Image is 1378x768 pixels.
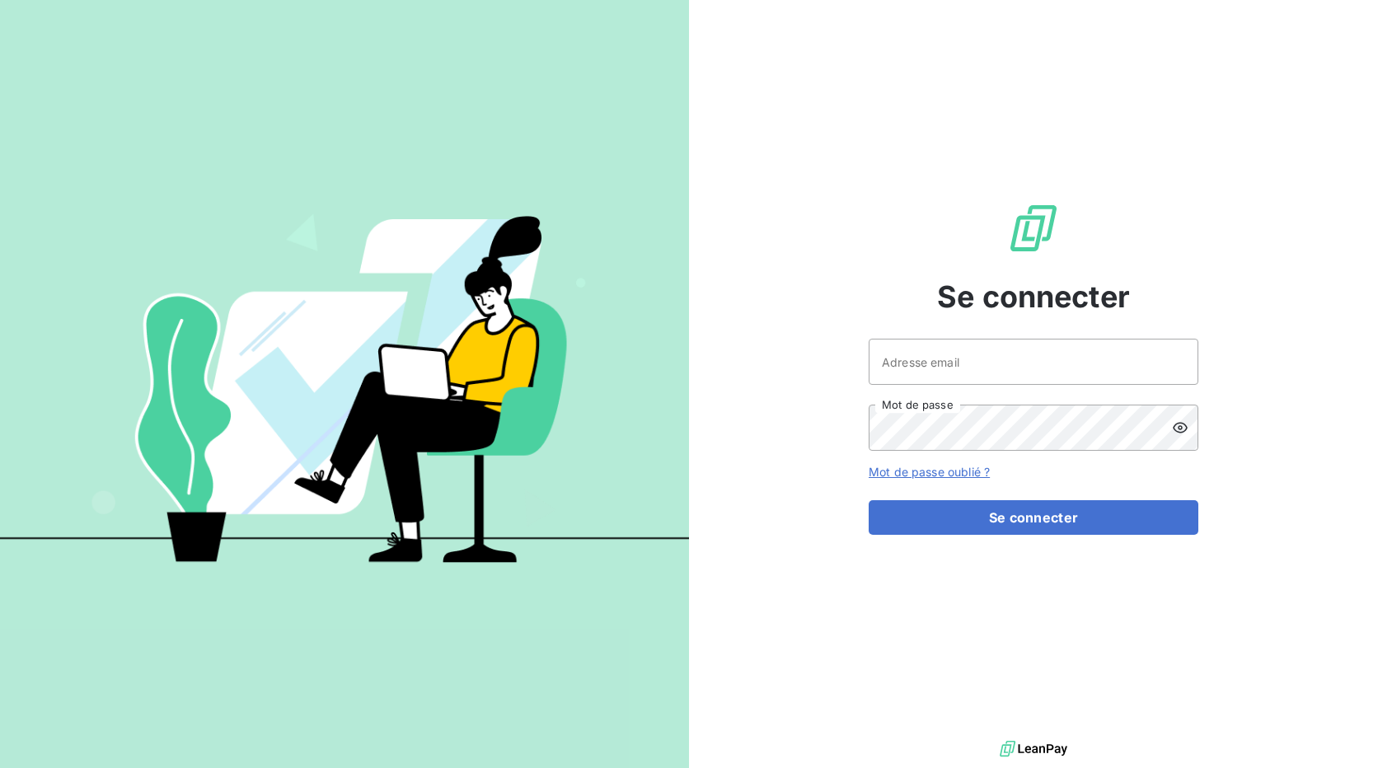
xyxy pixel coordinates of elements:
[869,465,990,479] a: Mot de passe oublié ?
[869,500,1198,535] button: Se connecter
[937,274,1130,319] span: Se connecter
[1007,202,1060,255] img: Logo LeanPay
[869,339,1198,385] input: placeholder
[1000,737,1067,761] img: logo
